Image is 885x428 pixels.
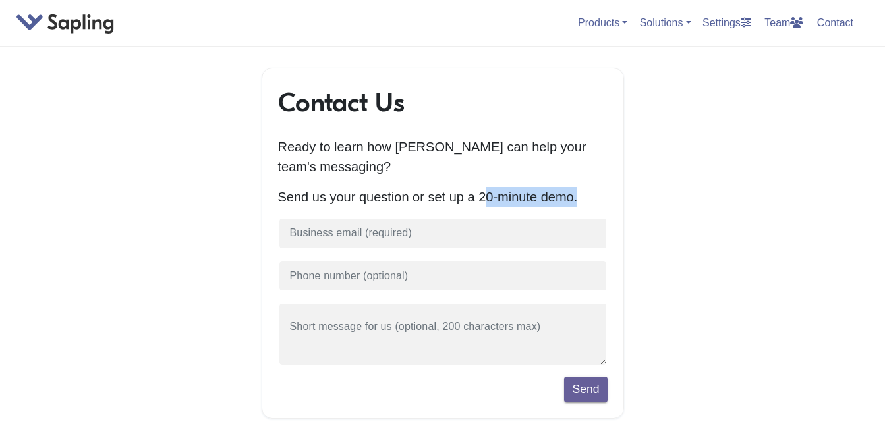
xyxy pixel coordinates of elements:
a: Contact [812,12,859,34]
a: Team [759,12,809,34]
a: Settings [697,12,757,34]
p: Send us your question or set up a 20-minute demo. [278,187,608,207]
p: Ready to learn how [PERSON_NAME] can help your team's messaging? [278,137,608,176]
input: Business email (required) [278,217,608,250]
h1: Contact Us [278,87,608,119]
input: Phone number (optional) [278,260,608,292]
a: Products [578,17,627,28]
button: Send [564,377,607,402]
a: Solutions [640,17,691,28]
